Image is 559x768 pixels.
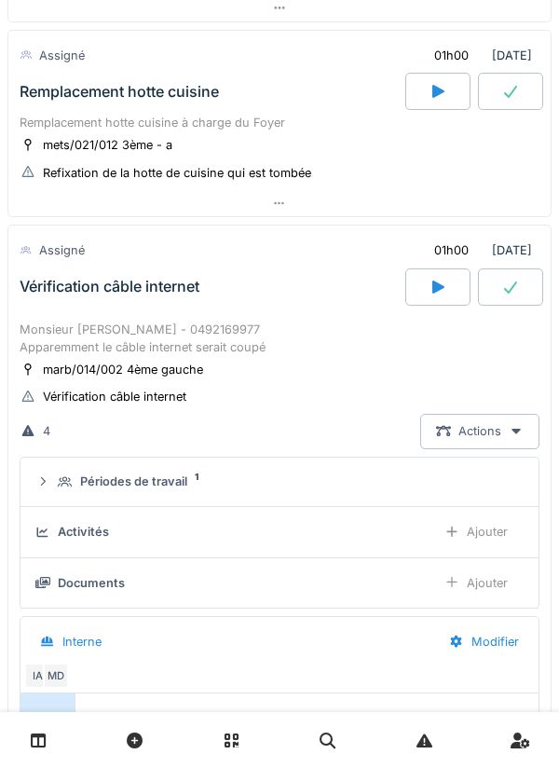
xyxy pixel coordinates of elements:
div: Vérification câble internet [20,278,199,295]
div: Documents [58,574,125,592]
div: Activités [58,523,109,541]
div: mets/021/012 3ème - a [43,136,172,154]
div: Monsieur [PERSON_NAME] - 0492169977 Apparemment le câble internet serait coupé [20,321,539,356]
div: Assigné [39,241,85,259]
div: Interne [62,633,102,651]
div: IA [24,663,50,689]
div: Remplacement hotte cuisine à charge du Foyer [20,114,539,131]
div: Refixation de la hotte de cuisine qui est tombée [43,164,311,182]
div: MD [43,663,69,689]
div: Remplacement hotte cuisine [20,83,219,101]
div: 01h00 [434,47,469,64]
div: Périodes de travail [80,473,187,490]
div: 4 [43,422,50,440]
div: Ajouter [429,566,524,600]
div: [DATE] [418,233,539,267]
summary: ActivitésAjouter [28,514,531,549]
div: 01h00 [434,241,469,259]
summary: DocumentsAjouter [28,566,531,600]
div: [DATE] [418,38,539,73]
div: Vérification câble internet [43,388,186,405]
div: Ajouter [429,514,524,549]
div: Assigné [39,47,85,64]
div: marb/014/002 4ème gauche [43,361,203,378]
summary: Périodes de travail1 [28,465,531,500]
div: Modifier [433,624,535,659]
div: Actions [420,414,539,448]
